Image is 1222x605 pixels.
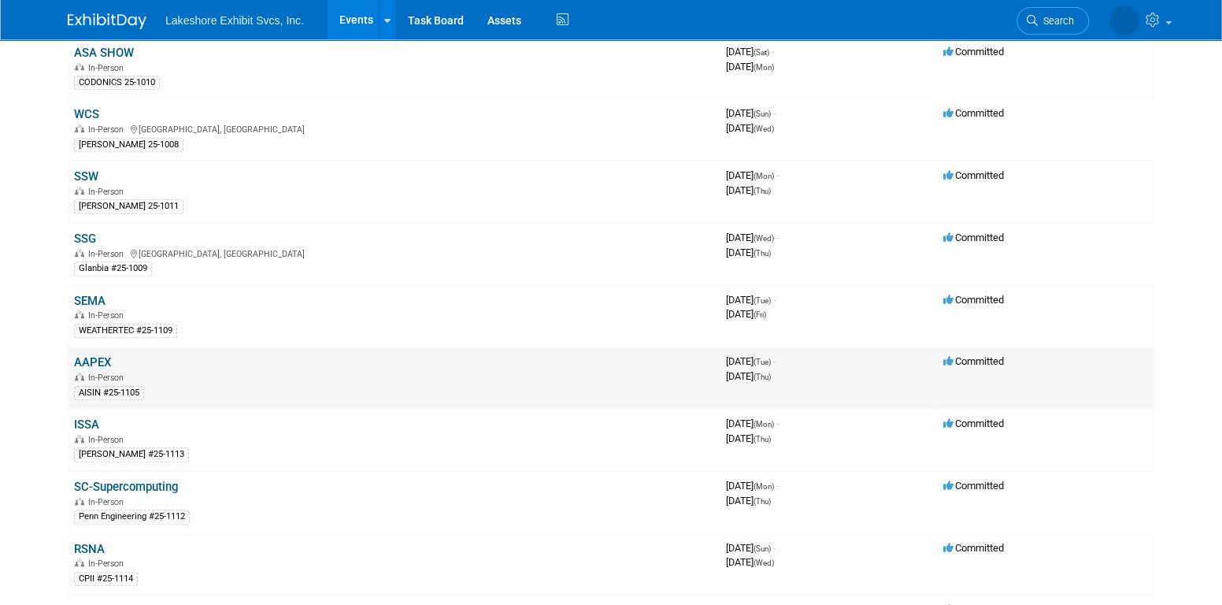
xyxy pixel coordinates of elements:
span: (Thu) [754,435,771,444]
span: - [776,418,779,429]
span: In-Person [88,497,128,507]
a: SC-Supercomputing [74,480,178,494]
span: Committed [943,232,1004,243]
span: [DATE] [726,107,776,119]
span: [DATE] [726,355,776,367]
img: MICHELLE MOYA [1109,6,1139,35]
a: SSG [74,232,96,246]
div: [PERSON_NAME] #25-1113 [74,447,189,462]
div: [PERSON_NAME] 25-1011 [74,199,183,213]
span: - [776,480,779,492]
span: (Thu) [754,187,771,195]
img: In-Person Event [75,63,84,71]
span: Committed [943,169,1004,181]
span: [DATE] [726,46,774,58]
span: (Mon) [754,63,774,72]
span: [DATE] [726,247,771,258]
span: Committed [943,294,1004,306]
span: In-Person [88,373,128,383]
span: - [773,294,776,306]
div: [GEOGRAPHIC_DATA], [GEOGRAPHIC_DATA] [74,122,713,135]
div: AISIN #25-1105 [74,386,144,400]
span: Committed [943,542,1004,554]
span: [DATE] [726,542,776,554]
div: CPII #25-1114 [74,572,138,586]
img: In-Person Event [75,435,84,443]
span: [DATE] [726,232,779,243]
a: WCS [74,107,99,121]
span: Committed [943,480,1004,492]
span: (Thu) [754,249,771,258]
a: SSW [74,169,98,184]
span: [DATE] [726,556,774,568]
span: [DATE] [726,61,774,72]
img: In-Person Event [75,497,84,505]
span: (Thu) [754,497,771,506]
span: In-Person [88,124,128,135]
span: [DATE] [726,122,774,134]
div: [GEOGRAPHIC_DATA], [GEOGRAPHIC_DATA] [74,247,713,259]
span: (Fri) [754,310,766,319]
span: In-Person [88,559,128,569]
div: [PERSON_NAME] 25-1008 [74,138,183,152]
img: In-Person Event [75,124,84,132]
a: ASA SHOW [74,46,134,60]
span: [DATE] [726,294,776,306]
span: [DATE] [726,480,779,492]
span: In-Person [88,435,128,445]
img: In-Person Event [75,187,84,195]
a: RSNA [74,542,105,556]
span: Committed [943,418,1004,429]
span: - [773,107,776,119]
img: In-Person Event [75,559,84,566]
span: Lakeshore Exhibit Svcs, Inc. [165,14,304,27]
span: (Sun) [754,544,771,553]
span: - [773,355,776,367]
a: ISSA [74,418,99,432]
a: SEMA [74,294,106,308]
span: (Mon) [754,482,774,491]
span: Committed [943,355,1004,367]
img: In-Person Event [75,310,84,318]
div: CODONICS 25-1010 [74,76,160,90]
span: (Mon) [754,420,774,429]
div: Glanbia #25-1009 [74,262,152,276]
div: WEATHERTEC #25-1109 [74,324,177,338]
span: (Wed) [754,559,774,567]
span: In-Person [88,249,128,259]
img: In-Person Event [75,373,84,380]
span: - [776,232,779,243]
span: Search [1038,15,1074,27]
span: [DATE] [726,432,771,444]
span: (Mon) [754,172,774,180]
img: ExhibitDay [68,13,146,29]
span: (Wed) [754,234,774,243]
a: AAPEX [74,355,111,369]
span: - [773,542,776,554]
span: (Sun) [754,109,771,118]
span: (Sat) [754,48,769,57]
span: In-Person [88,63,128,73]
span: Committed [943,46,1004,58]
span: - [776,169,779,181]
span: [DATE] [726,169,779,181]
span: In-Person [88,187,128,197]
span: Committed [943,107,1004,119]
span: (Wed) [754,124,774,133]
div: Penn Engineering #25-1112 [74,510,190,524]
span: [DATE] [726,370,771,382]
span: (Tue) [754,296,771,305]
span: - [772,46,774,58]
span: (Thu) [754,373,771,381]
a: Search [1016,7,1089,35]
span: [DATE] [726,184,771,196]
span: In-Person [88,310,128,321]
span: (Tue) [754,358,771,366]
img: In-Person Event [75,249,84,257]
span: [DATE] [726,308,766,320]
span: [DATE] [726,495,771,507]
span: [DATE] [726,418,779,429]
